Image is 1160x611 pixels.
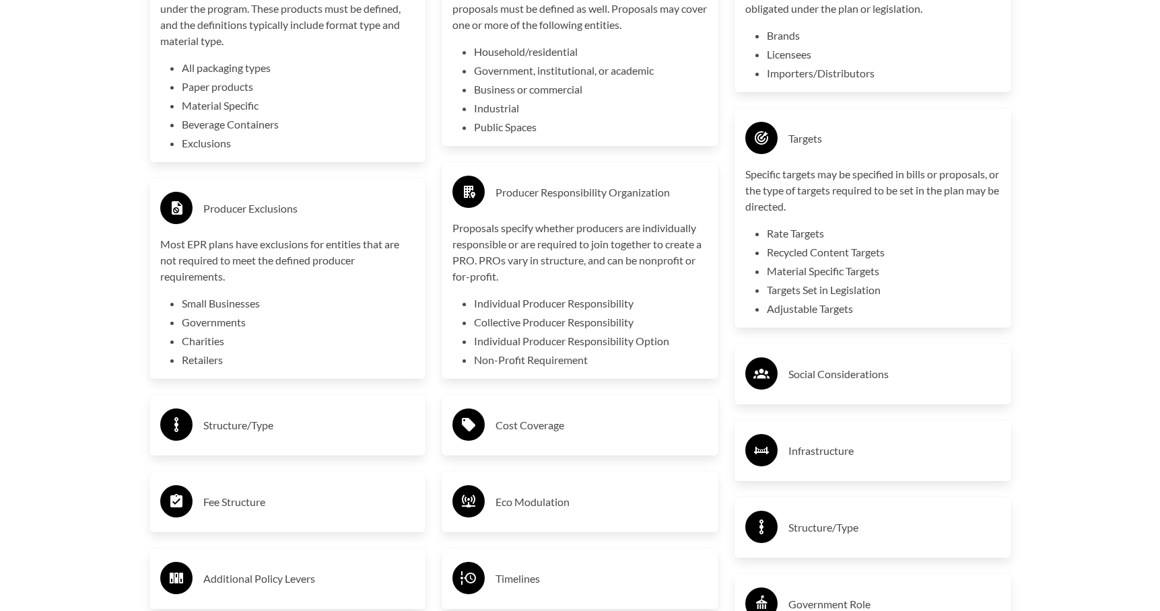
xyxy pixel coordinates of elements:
li: Government, institutional, or academic [474,63,708,79]
li: Exclusions [182,135,415,151]
li: Charities [182,333,415,349]
li: Targets Set in Legislation [767,282,1000,298]
h3: Structure/Type [788,517,1000,538]
li: Public Spaces [474,119,708,135]
li: Small Businesses [182,295,415,312]
li: Household/residential [474,44,708,60]
li: Industrial [474,100,708,116]
li: Governments [182,314,415,330]
h3: Producer Exclusions [203,198,415,219]
li: Licensees [767,46,1000,63]
p: Most EPR plans have exclusions for entities that are not required to meet the defined producer re... [160,236,415,285]
h3: Targets [788,128,1000,149]
li: Paper products [182,79,415,95]
li: Adjustable Targets [767,301,1000,317]
li: Recycled Content Targets [767,244,1000,260]
li: Material Specific Targets [767,263,1000,279]
li: Material Specific [182,98,415,114]
h3: Social Considerations [788,363,1000,385]
li: Non-Profit Requirement [474,352,708,368]
h3: Structure/Type [203,415,415,436]
h3: Fee Structure [203,491,415,513]
h3: Producer Responsibility Organization [496,182,708,203]
li: Collective Producer Responsibility [474,314,708,330]
h3: Timelines [496,568,708,589]
li: Brands [767,28,1000,44]
h3: Cost Coverage [496,415,708,436]
h3: Infrastructure [788,440,1000,462]
h3: Eco Modulation [496,491,708,513]
li: Importers/Distributors [767,65,1000,81]
li: Individual Producer Responsibility [474,295,708,312]
li: Individual Producer Responsibility Option [474,333,708,349]
li: Retailers [182,352,415,368]
p: Proposals specify whether producers are individually responsible or are required to join together... [452,220,708,285]
li: Business or commercial [474,81,708,98]
li: Beverage Containers [182,116,415,133]
li: All packaging types [182,60,415,76]
p: Specific targets may be specified in bills or proposals, or the type of targets required to be se... [745,166,1000,215]
li: Rate Targets [767,225,1000,242]
h3: Additional Policy Levers [203,568,415,589]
